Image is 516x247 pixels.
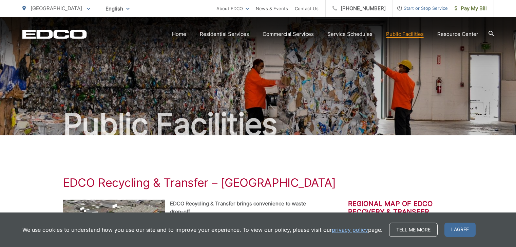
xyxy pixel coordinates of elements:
[31,5,82,12] span: [GEOGRAPHIC_DATA]
[327,30,372,38] a: Service Schedules
[332,226,368,234] a: privacy policy
[22,108,494,141] h2: Public Facilities
[100,3,135,15] span: English
[263,30,314,38] a: Commercial Services
[386,30,424,38] a: Public Facilities
[348,200,453,216] h2: Regional Map of EDCO Recovery & Transfer
[256,4,288,13] a: News & Events
[216,4,249,13] a: About EDCO
[63,176,453,189] h1: EDCO Recycling & Transfer – [GEOGRAPHIC_DATA]
[170,200,306,215] strong: EDCO Recycling & Transfer brings convenience to waste drop-off.
[437,30,478,38] a: Resource Center
[200,30,249,38] a: Residential Services
[172,30,186,38] a: Home
[389,223,438,237] a: Tell me more
[22,226,382,234] p: We use cookies to understand how you use our site and to improve your experience. To view our pol...
[455,4,487,13] span: Pay My Bill
[444,223,476,237] span: I agree
[295,4,319,13] a: Contact Us
[22,29,87,39] a: EDCD logo. Return to the homepage.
